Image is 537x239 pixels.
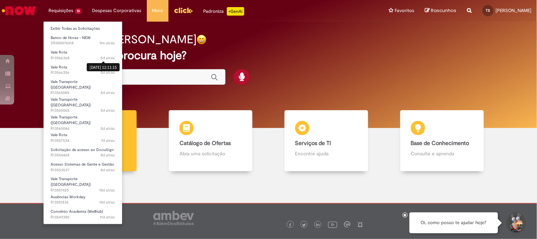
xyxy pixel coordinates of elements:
a: Aberto R13566368 : Vale Rota [44,49,122,62]
h2: Boa tarde, [PERSON_NAME] [53,33,196,46]
a: Exibir Todas as Solicitações [44,25,122,33]
span: 5d atrás [101,108,115,113]
span: R13554468 [51,152,115,158]
span: R13549385 [51,215,115,220]
span: R13565085 [51,90,115,96]
time: 22/09/2025 11:10:33 [101,152,115,158]
span: Vale Rota [51,132,67,138]
a: Tirar dúvidas Tirar dúvidas com Lupi Assist e Gen Ai [37,110,153,172]
div: [DATE] 12:11:15 [87,63,120,71]
span: Requisições [48,7,73,14]
time: 29/09/2025 15:02:27 [100,40,115,46]
b: Catálogo de Ofertas [179,140,231,147]
img: click_logo_yellow_360x200.png [174,5,193,16]
ul: Requisições [43,21,122,224]
span: 13 [75,8,82,14]
time: 25/09/2025 08:16:14 [101,108,115,113]
time: 19/09/2025 17:03:44 [99,200,115,205]
p: Encontre ajuda [295,150,358,157]
a: Aberto R13551836 : Ausências Workday [44,193,122,206]
span: Convênio Academia (Wellhub) [51,209,103,214]
a: Aberto R13566356 : Vale Rota [44,63,122,77]
a: Aberto R13557534 : Vale Rota [44,131,122,144]
span: Banco de Horas - NEW [51,35,91,40]
img: logo_footer_ambev_rotulo_gray.png [153,211,194,225]
span: 8d atrás [101,167,115,173]
a: Catálogo de Ofertas Abra uma solicitação [153,110,269,172]
span: R13566368 [51,55,115,61]
span: R13553537 [51,167,115,173]
span: SR000576518 [51,40,115,46]
span: Vale Transporte ([GEOGRAPHIC_DATA]) [51,176,91,187]
time: 22/09/2025 08:01:19 [101,167,115,173]
p: Consulte e aprenda [411,150,473,157]
span: 10d atrás [99,200,115,205]
span: Favoritos [395,7,415,14]
span: Vale Transporte ([GEOGRAPHIC_DATA]) [51,223,91,234]
img: logo_footer_workplace.png [344,221,350,228]
span: [PERSON_NAME] [496,7,532,13]
span: 7d atrás [101,138,115,143]
span: Vale Transporte ([GEOGRAPHIC_DATA]) [51,115,91,126]
span: 5d atrás [101,55,115,61]
img: logo_footer_linkedin.png [316,223,320,227]
span: R13551836 [51,200,115,205]
img: logo_footer_youtube.png [328,220,337,229]
span: TS [486,8,490,13]
span: 10d atrás [99,188,115,193]
time: 19/09/2025 09:06:31 [100,215,115,220]
time: 19/09/2025 17:23:30 [99,188,115,193]
span: Ausências Workday [51,194,85,200]
b: Base de Conhecimento [411,140,469,147]
img: logo_footer_facebook.png [289,223,292,227]
a: Base de Conhecimento Consulte e aprenda [384,110,500,172]
span: R13565046 [51,126,115,132]
a: Aberto R13554468 : Solicitação de acesso ao DocuSign [44,146,122,159]
img: logo_footer_twitter.png [302,223,306,227]
a: Aberto SR000576518 : Banco de Horas - NEW [44,34,122,47]
span: Solicitação de acesso ao DocuSign [51,147,114,152]
time: 23/09/2025 08:57:00 [101,138,115,143]
span: Rascunhos [431,7,457,14]
a: Serviços de TI Encontre ajuda [269,110,384,172]
span: 9m atrás [100,40,115,46]
span: Vale Rota [51,65,67,70]
img: happy-face.png [196,34,207,45]
time: 25/09/2025 08:09:21 [101,126,115,131]
time: 25/09/2025 08:21:52 [101,90,115,95]
p: Abra uma solicitação [179,150,242,157]
a: Rascunhos [425,7,457,14]
a: Aberto R13549385 : Convênio Academia (Wellhub) [44,208,122,221]
span: R13551920 [51,188,115,193]
a: Aberto R13565046 : Vale Transporte (VT) [44,113,122,129]
span: Despesas Corporativas [92,7,142,14]
a: Aberto R13565065 : Vale Transporte (VT) [44,96,122,111]
span: Vale Transporte ([GEOGRAPHIC_DATA]) [51,79,91,90]
div: Padroniza [204,7,244,16]
span: 5d atrás [101,90,115,95]
button: Iniciar Conversa de Suporte [505,212,526,234]
b: Serviços de TI [295,140,331,147]
span: R13565065 [51,108,115,113]
span: Vale Rota [51,50,67,55]
span: R13566356 [51,70,115,76]
span: Vale Transporte ([GEOGRAPHIC_DATA]) [51,97,91,108]
span: More [152,7,163,14]
span: Acesso Sistemas de Gente e Gestão [51,162,114,167]
a: Aberto R13480094 : Vale Transporte (VT) [44,222,122,238]
div: Oi, como posso te ajudar hoje? [410,212,498,233]
a: Aberto R13553537 : Acesso Sistemas de Gente e Gestão [44,161,122,174]
img: ServiceNow [1,4,37,18]
img: logo_footer_naosei.png [357,221,364,228]
span: 5d atrás [101,126,115,131]
span: 11d atrás [100,215,115,220]
h2: O que você procura hoje? [53,49,484,62]
a: Aberto R13565085 : Vale Transporte (VT) [44,78,122,93]
a: Aberto R13551920 : Vale Transporte (VT) [44,175,122,190]
span: 8d atrás [101,152,115,158]
p: +GenAi [227,7,244,16]
span: R13557534 [51,138,115,144]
